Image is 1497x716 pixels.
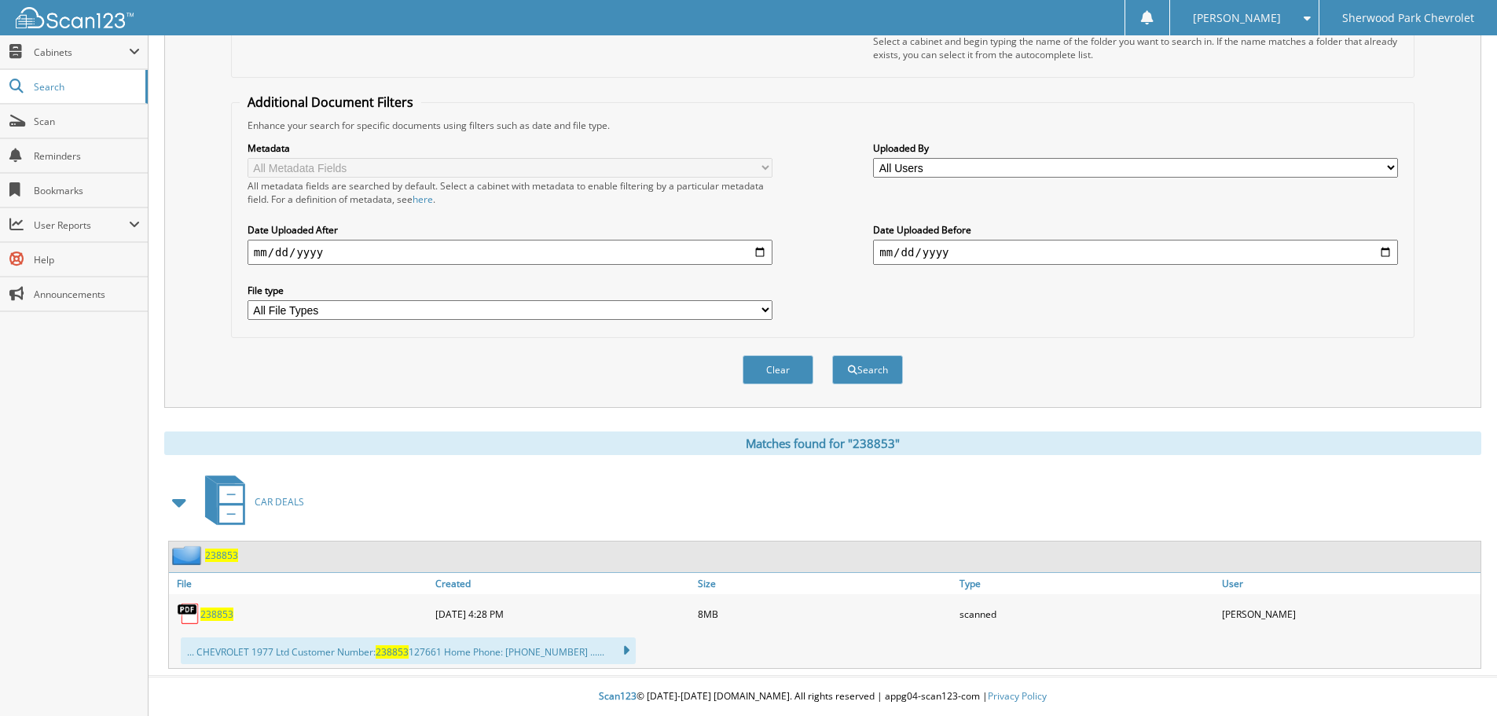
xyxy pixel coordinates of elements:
button: Clear [743,355,813,384]
span: Scan123 [599,689,637,703]
span: Reminders [34,149,140,163]
a: 238853 [205,549,238,562]
button: Search [832,355,903,384]
div: Select a cabinet and begin typing the name of the folder you want to search in. If the name match... [873,35,1398,61]
div: [DATE] 4:28 PM [431,598,694,630]
div: scanned [956,598,1218,630]
div: © [DATE]-[DATE] [DOMAIN_NAME]. All rights reserved | appg04-scan123-com | [149,677,1497,716]
input: start [248,240,772,265]
iframe: Chat Widget [1418,641,1497,716]
label: File type [248,284,772,297]
a: Size [694,573,956,594]
img: folder2.png [172,545,205,565]
label: Uploaded By [873,141,1398,155]
span: Scan [34,115,140,128]
input: end [873,240,1398,265]
span: [PERSON_NAME] [1193,13,1281,23]
a: Created [431,573,694,594]
a: CAR DEALS [196,471,304,533]
span: User Reports [34,218,129,232]
a: Privacy Policy [988,689,1047,703]
div: Matches found for "238853" [164,431,1481,455]
a: File [169,573,431,594]
label: Date Uploaded After [248,223,772,237]
a: here [413,193,433,206]
span: Bookmarks [34,184,140,197]
div: 8MB [694,598,956,630]
span: Sherwood Park Chevrolet [1342,13,1474,23]
span: Announcements [34,288,140,301]
div: ... CHEVROLET 1977 Ltd Customer Number: 127661 Home Phone: [PHONE_NUMBER] ...... [181,637,636,664]
span: Search [34,80,138,94]
div: Enhance your search for specific documents using filters such as date and file type. [240,119,1406,132]
label: Date Uploaded Before [873,223,1398,237]
div: All metadata fields are searched by default. Select a cabinet with metadata to enable filtering b... [248,179,772,206]
a: User [1218,573,1480,594]
img: scan123-logo-white.svg [16,7,134,28]
span: Cabinets [34,46,129,59]
span: 238853 [376,645,409,659]
span: CAR DEALS [255,495,304,509]
legend: Additional Document Filters [240,94,421,111]
label: Metadata [248,141,772,155]
div: [PERSON_NAME] [1218,598,1480,630]
a: 238853 [200,608,233,621]
img: PDF.png [177,602,200,626]
a: Type [956,573,1218,594]
span: Help [34,253,140,266]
